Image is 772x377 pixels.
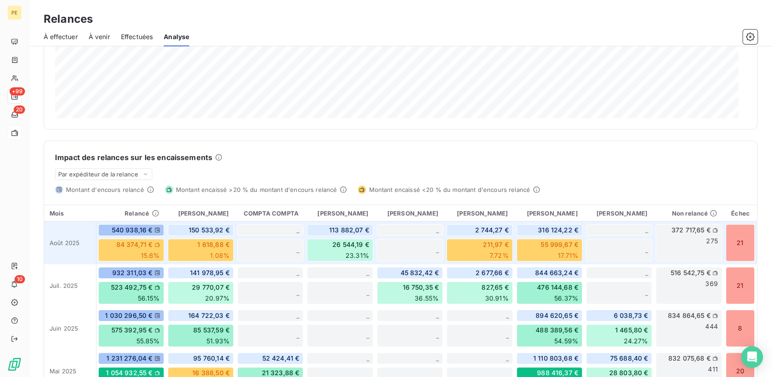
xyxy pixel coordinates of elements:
span: 56.37% [554,294,578,303]
img: Logo LeanPay [7,357,22,372]
span: 827,65 € [481,283,508,292]
span: 20 [14,106,25,114]
div: 8 [726,310,755,347]
span: Montant d'encours relancé [66,186,144,193]
div: Échec [729,210,752,217]
span: 30.91% [485,294,509,303]
span: août 2025 [50,239,80,246]
span: 29 770,07 € [192,283,230,292]
span: _ [296,246,299,254]
span: 51.93% [206,337,230,346]
span: _ [296,226,299,234]
span: Montant encaissé >20 % du montant d'encours relancé [176,186,337,193]
span: juin 2025 [50,325,78,332]
span: _ [506,354,508,362]
span: 56.15% [138,294,160,303]
span: _ [645,289,648,297]
span: _ [436,354,439,362]
div: Open Intercom Messenger [741,346,763,368]
span: 316 124,22 € [538,226,578,235]
span: _ [366,354,369,362]
div: 21 [726,267,755,304]
div: PE [7,5,22,20]
span: Analyse [164,32,189,41]
div: 21 [726,224,755,261]
div: Non relancé [659,210,717,217]
span: juil. 2025 [50,282,78,289]
span: 45 832,42 € [400,268,439,277]
span: [PERSON_NAME] [527,210,578,217]
span: 24.27% [623,337,648,346]
span: 488 389,56 € [536,326,578,335]
span: 832 075,68 € [668,354,711,363]
span: 23.31% [346,251,369,260]
span: _ [436,226,439,234]
span: [PERSON_NAME] [597,210,647,217]
span: _ [506,312,508,319]
span: 85 537,59 € [193,326,230,335]
span: _ [436,312,439,319]
span: 16 750,35 € [402,283,439,292]
span: COMPTA COMPTA [244,210,299,217]
span: Montant encaissé <20 % du montant d'encours relancé [369,186,530,193]
span: 444 [705,322,717,331]
div: Mois [50,210,90,217]
span: 844 663,24 € [535,268,578,277]
a: 20 [7,107,21,122]
span: 55.85% [136,337,160,346]
span: 2 677,66 € [476,268,509,277]
span: 1 110 803,68 € [533,354,578,363]
span: 10 [15,275,25,283]
span: 1 618,88 € [197,240,230,249]
span: 1 231 276,04 € [106,354,152,363]
span: 1 465,80 € [615,326,648,335]
span: 2 744,27 € [475,226,509,235]
span: À venir [89,32,110,41]
span: 372 717,65 € [672,226,711,235]
span: 54.59% [554,337,578,346]
span: 26 544,19 € [332,240,369,249]
span: 516 542,75 € [671,268,711,277]
span: 476 144,68 € [537,283,578,292]
span: _ [506,332,508,339]
span: 523 492,75 € [111,283,153,292]
span: _ [366,269,369,276]
span: 20.97% [205,294,230,303]
span: 275 [706,236,717,246]
span: 17.71% [558,251,578,260]
span: 15.6% [141,251,160,260]
span: [PERSON_NAME] [317,210,368,217]
a: +99 [7,89,21,104]
span: _ [645,246,648,254]
span: 211,97 € [483,240,508,249]
span: 1 030 296,50 € [105,311,152,320]
span: Par expéditeur de la relance [58,171,138,178]
span: _ [645,269,648,276]
span: _ [366,332,369,339]
span: mai 2025 [50,367,76,375]
span: 52 424,41 € [262,354,300,363]
span: 75 688,40 € [610,354,648,363]
span: 7.72% [490,251,509,260]
span: 36.55% [415,294,439,303]
span: _ [296,269,299,276]
span: _ [645,226,648,234]
span: Effectuées [121,32,153,41]
span: 1.08% [210,251,230,260]
span: 834 864,65 € [668,311,711,320]
span: 6 038,73 € [614,311,648,320]
span: _ [296,289,299,297]
span: 932 311,03 € [112,268,153,277]
span: 95 760,14 € [193,354,230,363]
span: +99 [10,87,25,96]
span: _ [436,332,439,339]
h6: Impact des relances sur les encaissements [55,152,212,163]
span: 113 882,07 € [329,226,369,235]
span: [PERSON_NAME] [457,210,508,217]
h3: Relances [44,11,93,27]
span: 84 374,71 € [116,240,153,249]
span: 540 938,16 € [112,226,153,235]
span: [PERSON_NAME] [387,210,438,217]
span: _ [296,312,299,319]
span: 575 392,95 € [111,326,153,335]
